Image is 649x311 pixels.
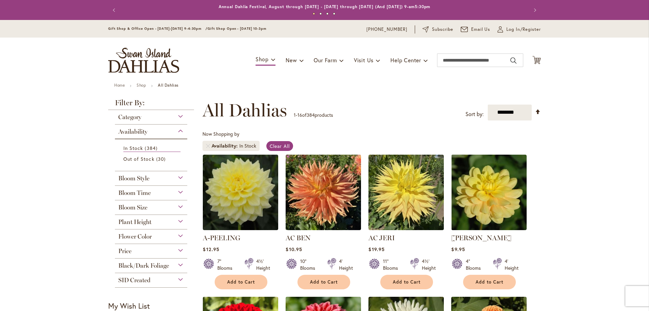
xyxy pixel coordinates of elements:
[118,175,149,182] span: Bloom Style
[286,155,361,230] img: AC BEN
[451,234,511,242] a: [PERSON_NAME]
[203,246,219,252] span: $12.95
[256,55,269,63] span: Shop
[202,131,239,137] span: Now Shopping by
[471,26,490,33] span: Email Us
[432,26,453,33] span: Subscribe
[286,57,297,64] span: New
[383,258,402,271] div: 11" Blooms
[366,26,407,33] a: [PHONE_NUMBER]
[307,112,315,118] span: 384
[314,57,337,64] span: Our Farm
[108,48,179,73] a: store logo
[118,113,141,121] span: Category
[506,26,541,33] span: Log In/Register
[451,246,465,252] span: $9.95
[313,13,315,15] button: 1 of 4
[118,262,169,269] span: Black/Dark Foliage
[217,258,236,271] div: 7" Blooms
[118,276,150,284] span: SID Created
[368,155,444,230] img: AC Jeri
[368,246,384,252] span: $19.95
[465,108,484,120] label: Sort by:
[266,141,293,151] a: Clear All
[310,279,338,285] span: Add to Cart
[368,225,444,231] a: AC Jeri
[326,13,329,15] button: 3 of 4
[297,275,350,289] button: Add to Cart
[339,258,353,271] div: 4' Height
[203,225,278,231] a: A-Peeling
[114,83,125,88] a: Home
[203,234,240,242] a: A-PEELING
[212,142,239,149] span: Availability
[137,83,146,88] a: Shop
[256,258,270,271] div: 4½' Height
[286,246,302,252] span: $10.95
[118,189,151,197] span: Bloom Time
[108,301,150,311] strong: My Wish List
[333,13,335,15] button: 4 of 4
[202,100,287,120] span: All Dahlias
[294,112,296,118] span: 1
[108,3,122,17] button: Previous
[368,234,395,242] a: AC JERI
[286,225,361,231] a: AC BEN
[498,26,541,33] a: Log In/Register
[123,155,181,162] a: Out of Stock 30
[423,26,453,33] a: Subscribe
[156,155,167,162] span: 30
[466,258,485,271] div: 4" Blooms
[390,57,421,64] span: Help Center
[476,279,503,285] span: Add to Cart
[393,279,420,285] span: Add to Cart
[118,204,147,211] span: Bloom Size
[123,145,143,151] span: In Stock
[300,258,319,271] div: 10" Blooms
[123,145,181,152] a: In Stock 384
[215,275,267,289] button: Add to Cart
[270,143,290,149] span: Clear All
[118,128,147,135] span: Availability
[451,225,527,231] a: AHOY MATEY
[297,112,302,118] span: 16
[461,26,490,33] a: Email Us
[203,155,278,230] img: A-Peeling
[118,247,131,255] span: Price
[123,156,154,162] span: Out of Stock
[145,145,159,152] span: 384
[294,110,333,120] p: - of products
[206,144,210,148] a: Remove Availability In Stock
[380,275,433,289] button: Add to Cart
[354,57,374,64] span: Visit Us
[505,258,519,271] div: 4' Height
[5,287,24,306] iframe: Launch Accessibility Center
[118,233,152,240] span: Flower Color
[286,234,311,242] a: AC BEN
[319,13,322,15] button: 2 of 4
[118,218,151,226] span: Plant Height
[108,99,194,110] strong: Filter By:
[227,279,255,285] span: Add to Cart
[422,258,436,271] div: 4½' Height
[527,3,541,17] button: Next
[208,26,266,31] span: Gift Shop Open - [DATE] 10-3pm
[239,142,256,149] div: In Stock
[463,275,516,289] button: Add to Cart
[108,26,208,31] span: Gift Shop & Office Open - [DATE]-[DATE] 9-4:30pm /
[219,4,431,9] a: Annual Dahlia Festival, August through [DATE] - [DATE] through [DATE] (And [DATE]) 9-am5:30pm
[158,83,178,88] strong: All Dahlias
[451,155,527,230] img: AHOY MATEY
